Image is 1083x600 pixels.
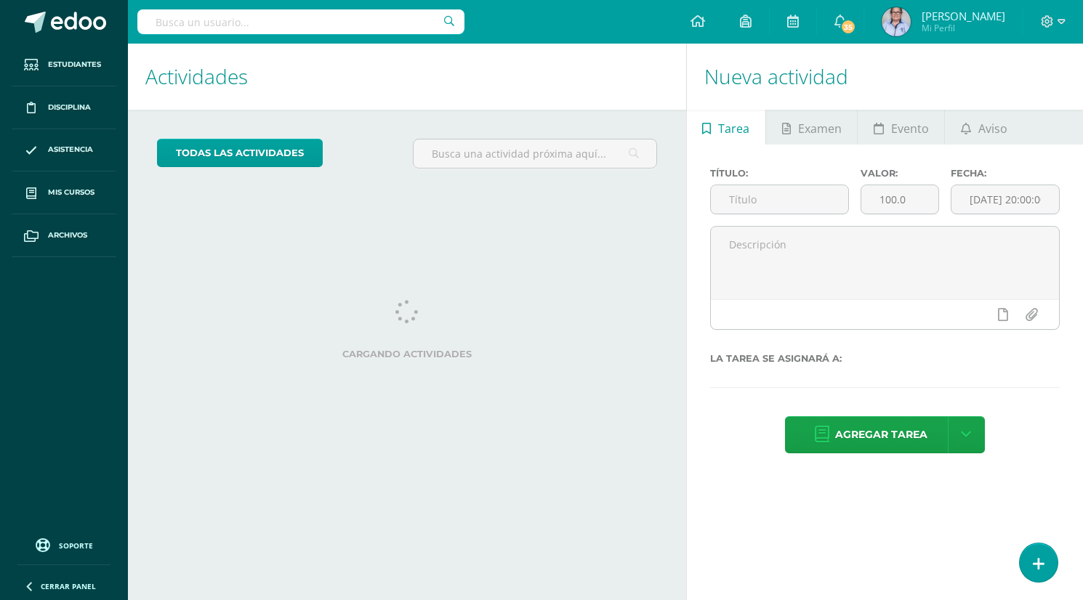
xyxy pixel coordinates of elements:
span: Evento [891,111,929,146]
input: Fecha de entrega [951,185,1059,214]
img: 1dda184af6efa5d482d83f07e0e6c382.png [882,7,911,36]
span: Estudiantes [48,59,101,70]
span: Disciplina [48,102,91,113]
input: Busca una actividad próxima aquí... [414,139,656,168]
span: Soporte [59,540,93,551]
a: todas las Actividades [157,139,323,167]
label: Cargando actividades [157,349,657,360]
h1: Actividades [145,44,669,110]
input: Puntos máximos [861,185,938,214]
span: Asistencia [48,144,93,155]
span: Examen [798,111,842,146]
span: Cerrar panel [41,581,96,591]
span: Agregar tarea [835,417,927,453]
label: La tarea se asignará a: [710,353,1060,364]
a: Estudiantes [12,44,116,86]
a: Mis cursos [12,171,116,214]
input: Título [711,185,848,214]
a: Soporte [17,535,110,554]
label: Título: [710,168,849,179]
label: Valor: [861,168,939,179]
a: Evento [858,110,944,145]
a: Disciplina [12,86,116,129]
a: Asistencia [12,129,116,172]
span: Aviso [978,111,1007,146]
input: Busca un usuario... [137,9,464,34]
label: Fecha: [951,168,1060,179]
span: 35 [840,19,856,35]
h1: Nueva actividad [704,44,1066,110]
a: Examen [766,110,857,145]
span: [PERSON_NAME] [922,9,1005,23]
a: Tarea [687,110,765,145]
span: Archivos [48,230,87,241]
span: Mis cursos [48,187,94,198]
span: Mi Perfil [922,22,1005,34]
a: Archivos [12,214,116,257]
span: Tarea [718,111,749,146]
a: Aviso [945,110,1023,145]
